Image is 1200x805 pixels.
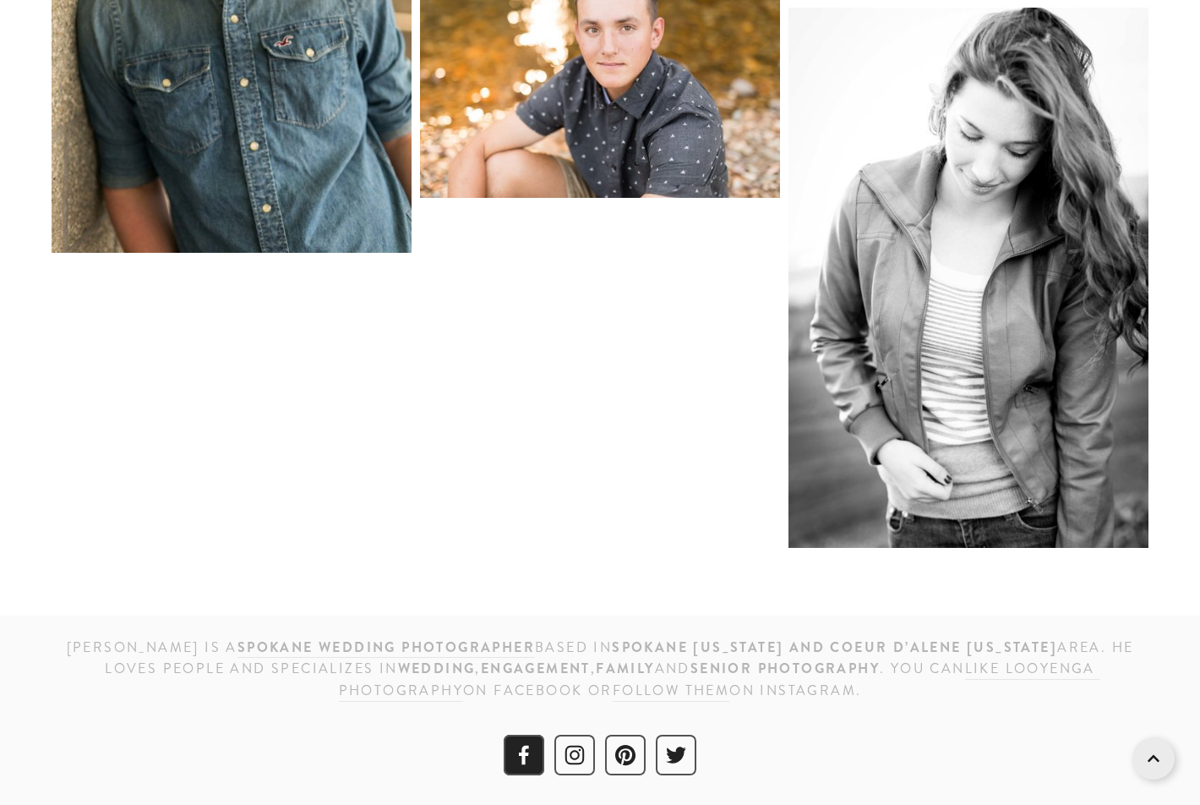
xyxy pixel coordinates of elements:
a: Twitter [656,735,696,775]
a: like Looyenga Photography [339,659,1101,701]
strong: Spokane wedding photographer [237,638,535,657]
h3: [PERSON_NAME] is a based IN area. He loves people and specializes in , , and . You can on Faceboo... [52,637,1148,702]
a: follow them [613,681,729,702]
a: Instagram [554,735,595,775]
strong: SPOKANE [US_STATE] and Coeur d’Alene [US_STATE] [612,638,1057,657]
strong: senior photography [690,659,880,678]
a: Facebook [504,735,544,775]
a: Pinterest [605,735,646,775]
img: 7H9A9283.jpg [788,8,1148,548]
strong: wedding [398,659,476,678]
strong: family [596,659,654,678]
a: Spokane wedding photographer [237,638,535,659]
strong: engagement [481,659,591,678]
